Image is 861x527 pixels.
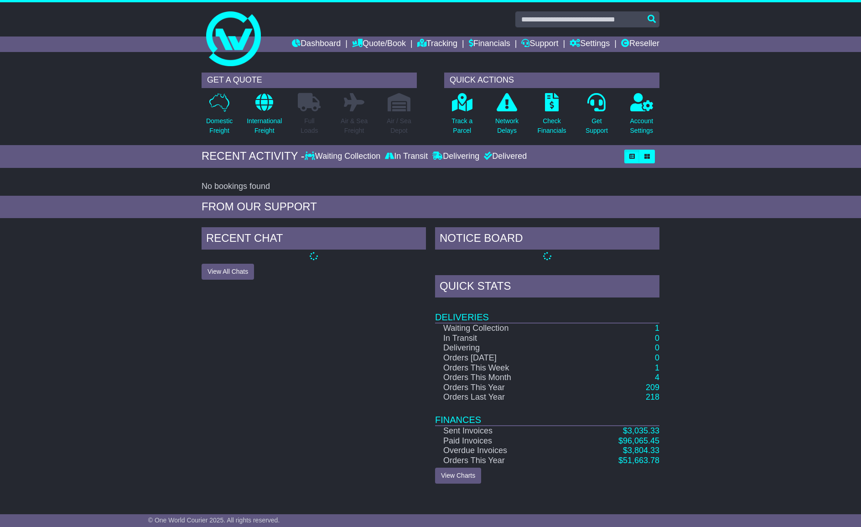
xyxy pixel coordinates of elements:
p: Air / Sea Depot [387,116,411,136]
div: FROM OUR SUPPORT [202,200,659,214]
td: Orders This Week [435,363,571,373]
a: Settings [570,37,610,52]
td: Paid Invoices [435,436,571,446]
p: Track a Parcel [451,116,472,136]
div: Delivering [430,151,482,162]
a: 209 [646,383,659,392]
span: 3,035.33 [628,426,659,435]
span: © One World Courier 2025. All rights reserved. [148,517,280,524]
a: $3,035.33 [623,426,659,435]
a: 1 [655,324,659,333]
div: RECENT CHAT [202,227,426,252]
a: 0 [655,353,659,362]
a: AccountSettings [630,93,654,141]
a: $51,663.78 [618,456,659,465]
span: 51,663.78 [623,456,659,465]
div: No bookings found [202,182,659,192]
p: Network Delays [495,116,519,136]
a: NetworkDelays [495,93,519,141]
a: CheckFinancials [537,93,567,141]
td: Finances [435,402,659,426]
a: Dashboard [292,37,341,52]
td: Deliveries [435,300,659,323]
div: QUICK ACTIONS [444,73,659,88]
a: DomesticFreight [206,93,233,141]
div: RECENT ACTIVITY - [202,150,305,163]
a: 4 [655,373,659,382]
td: In Transit [435,334,571,344]
button: View All Chats [202,264,254,280]
p: Full Loads [298,116,321,136]
p: Get Support [586,116,608,136]
td: Overdue Invoices [435,446,571,456]
a: 1 [655,363,659,372]
td: Orders This Month [435,373,571,383]
div: Quick Stats [435,275,659,300]
p: International Freight [247,116,282,136]
td: Delivering [435,343,571,353]
span: 96,065.45 [623,436,659,445]
a: 0 [655,334,659,343]
span: 3,804.33 [628,446,659,455]
p: Account Settings [630,116,654,136]
a: Reseller [621,37,659,52]
a: Quote/Book [352,37,406,52]
div: GET A QUOTE [202,73,417,88]
p: Air & Sea Freight [341,116,368,136]
a: $3,804.33 [623,446,659,455]
a: $96,065.45 [618,436,659,445]
td: Sent Invoices [435,426,571,436]
a: 0 [655,343,659,352]
div: Delivered [482,151,527,162]
a: 218 [646,392,659,402]
div: In Transit [383,151,430,162]
td: Orders [DATE] [435,353,571,363]
a: Tracking [417,37,457,52]
td: Orders This Year [435,383,571,393]
a: GetSupport [585,93,608,141]
div: NOTICE BOARD [435,227,659,252]
a: Track aParcel [451,93,473,141]
a: InternationalFreight [246,93,282,141]
p: Check Financials [538,116,566,136]
div: Waiting Collection [305,151,383,162]
td: Orders Last Year [435,392,571,402]
td: Waiting Collection [435,323,571,334]
a: View Charts [435,468,481,484]
a: Financials [469,37,510,52]
td: Orders This Year [435,456,571,466]
a: Support [521,37,558,52]
p: Domestic Freight [206,116,233,136]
